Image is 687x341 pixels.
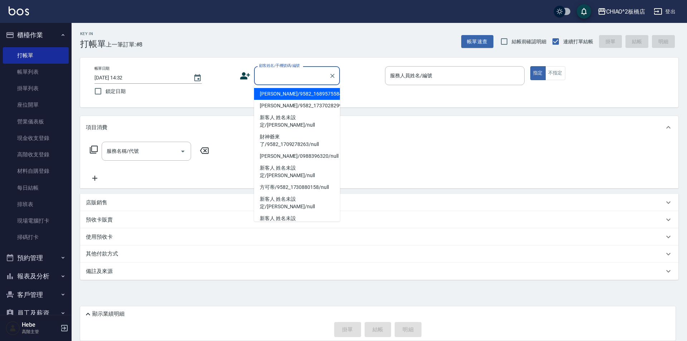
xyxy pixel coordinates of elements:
label: 顧客姓名/手機號碼/編號 [259,63,300,68]
img: Logo [9,6,29,15]
div: 店販銷售 [80,194,678,211]
p: 高階主管 [22,328,58,335]
li: [PERSON_NAME]/9582_1737028299/null [254,100,340,112]
p: 其他付款方式 [86,250,122,258]
p: 備註及來源 [86,268,113,275]
button: save [577,4,591,19]
span: 結帳前確認明細 [512,38,547,45]
span: 鎖定日期 [106,88,126,95]
p: 使用預收卡 [86,233,113,241]
button: 報表及分析 [3,267,69,286]
div: CHIAO^2板橋店 [606,7,645,16]
button: CHIAO^2板橋店 [595,4,648,19]
button: 客戶管理 [3,286,69,304]
a: 掃碼打卡 [3,229,69,245]
div: 備註及來源 [80,263,678,280]
a: 打帳單 [3,47,69,64]
button: Open [177,146,189,157]
a: 高階收支登錄 [3,146,69,163]
span: 上一筆訂單:#8 [106,40,143,49]
button: Choose date, selected date is 2025-09-16 [189,69,206,87]
img: Person [6,321,20,335]
div: 項目消費 [80,116,678,139]
a: 營業儀表板 [3,113,69,130]
h5: Hebe [22,321,58,328]
li: 新客人 姓名未設定/[PERSON_NAME]/null [254,193,340,213]
a: 排班表 [3,196,69,213]
a: 現金收支登錄 [3,130,69,146]
li: 新客人 姓名未設定/[PERSON_NAME]/null [254,162,340,181]
p: 顯示業績明細 [92,310,125,318]
li: 方可蒂/9582_1730880158/null [254,181,340,193]
a: 每日結帳 [3,180,69,196]
li: 新客人 姓名未設定/[PERSON_NAME]/null [254,112,340,131]
a: 座位開單 [3,97,69,113]
h3: 打帳單 [80,39,106,49]
li: [PERSON_NAME]/0988396320/null [254,150,340,162]
li: 新客人 姓名未設定/[PERSON_NAME]/null [254,213,340,232]
li: [PERSON_NAME]/9582_1689575584/null [254,88,340,100]
button: 櫃檯作業 [3,26,69,44]
span: 連續打單結帳 [563,38,593,45]
label: 帳單日期 [94,66,109,71]
p: 預收卡販賣 [86,216,113,224]
div: 使用預收卡 [80,228,678,245]
li: 財神爺來了/9582_1709278263/null [254,131,340,150]
button: Clear [327,71,337,81]
div: 其他付款方式 [80,245,678,263]
button: 指定 [530,66,546,80]
a: 材料自購登錄 [3,163,69,179]
a: 現場電腦打卡 [3,213,69,229]
input: YYYY/MM/DD hh:mm [94,72,186,84]
button: 員工及薪資 [3,304,69,322]
p: 項目消費 [86,124,107,131]
button: 不指定 [545,66,565,80]
h2: Key In [80,31,106,36]
button: 登出 [651,5,678,18]
div: 預收卡販賣 [80,211,678,228]
button: 帳單速查 [461,35,493,48]
a: 掛單列表 [3,80,69,97]
p: 店販銷售 [86,199,107,206]
a: 帳單列表 [3,64,69,80]
button: 預約管理 [3,249,69,267]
